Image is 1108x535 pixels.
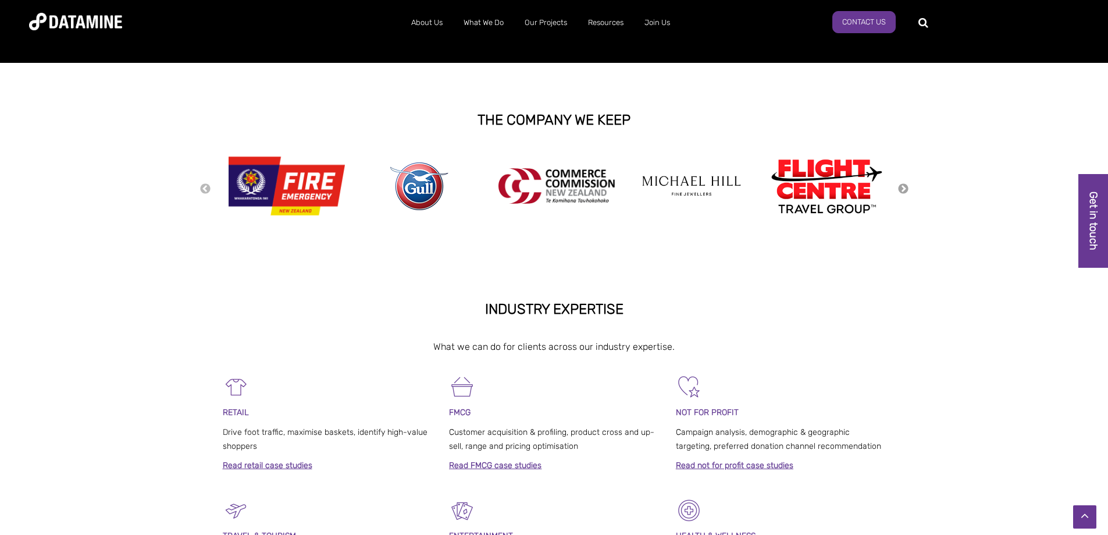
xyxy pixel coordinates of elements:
[449,427,654,451] span: Customer acquisition & profiling, product cross and up-sell, range and pricing optimisation
[449,408,471,417] span: FMCG
[223,460,312,470] a: Read retail case studies
[832,11,896,33] a: Contact Us
[498,168,615,204] img: commercecommission
[223,497,249,523] img: Travel & Tourism
[633,167,750,205] img: michael hill
[223,408,249,417] span: RETAIL
[578,8,634,38] a: Resources
[676,497,702,523] img: Healthcare
[676,408,739,417] span: NOT FOR PROFIT
[478,112,630,128] strong: THE COMPANY WE KEEP
[1078,174,1108,268] a: Get in touch
[676,374,702,400] img: Not For Profit
[199,183,211,196] button: Previous
[897,183,909,196] button: Next
[433,341,675,352] span: What we can do for clients across our industry expertise.
[229,151,345,221] img: Fire Emergency New Zealand
[449,374,475,400] img: FMCG
[514,8,578,38] a: Our Projects
[390,162,448,210] img: gull
[634,8,681,38] a: Join Us
[223,374,249,400] img: Retail-1
[676,427,881,451] span: Campaign analysis, demographic & geographic targeting, preferred donation channel recommendation
[449,460,541,470] a: Read FMCG case studies
[768,156,885,216] img: Flight Centre
[29,13,122,30] img: Datamine
[401,8,453,38] a: About Us
[485,301,624,317] strong: INDUSTRY EXPERTISE
[676,460,793,470] a: Read not for profit case studies
[449,497,475,523] img: Entertainment
[223,427,427,451] span: Drive foot traffic, maximise baskets, identify high-value shoppers
[453,8,514,38] a: What We Do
